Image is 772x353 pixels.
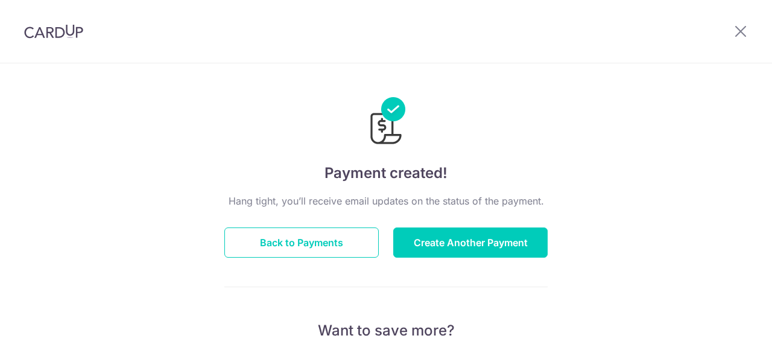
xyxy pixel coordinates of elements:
[24,24,83,39] img: CardUp
[393,227,548,258] button: Create Another Payment
[224,162,548,184] h4: Payment created!
[224,227,379,258] button: Back to Payments
[224,194,548,208] p: Hang tight, you’ll receive email updates on the status of the payment.
[224,321,548,340] p: Want to save more?
[695,317,760,347] iframe: Opens a widget where you can find more information
[367,97,405,148] img: Payments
